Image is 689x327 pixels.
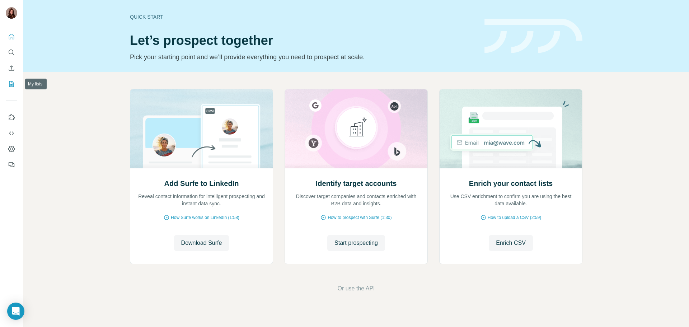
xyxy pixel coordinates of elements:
[171,214,239,221] span: How Surfe works on LinkedIn (1:58)
[292,193,420,207] p: Discover target companies and contacts enriched with B2B data and insights.
[130,13,476,20] div: Quick start
[484,19,582,53] img: banner
[334,239,378,247] span: Start prospecting
[130,52,476,62] p: Pick your starting point and we’ll provide everything you need to prospect at scale.
[130,33,476,48] h1: Let’s prospect together
[316,178,397,188] h2: Identify target accounts
[137,193,266,207] p: Reveal contact information for intelligent prospecting and instant data sync.
[6,127,17,140] button: Use Surfe API
[130,89,273,168] img: Add Surfe to LinkedIn
[181,239,222,247] span: Download Surfe
[447,193,575,207] p: Use CSV enrichment to confirm you are using the best data available.
[6,143,17,155] button: Dashboard
[6,46,17,59] button: Search
[469,178,553,188] h2: Enrich your contact lists
[6,158,17,171] button: Feedback
[6,111,17,124] button: Use Surfe on LinkedIn
[6,78,17,90] button: My lists
[496,239,526,247] span: Enrich CSV
[337,284,375,293] button: Or use the API
[6,7,17,19] img: Avatar
[488,214,541,221] span: How to upload a CSV (2:59)
[489,235,533,251] button: Enrich CSV
[328,214,392,221] span: How to prospect with Surfe (1:30)
[6,30,17,43] button: Quick start
[439,89,582,168] img: Enrich your contact lists
[174,235,229,251] button: Download Surfe
[285,89,428,168] img: Identify target accounts
[6,62,17,75] button: Enrich CSV
[164,178,239,188] h2: Add Surfe to LinkedIn
[7,303,24,320] div: Open Intercom Messenger
[327,235,385,251] button: Start prospecting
